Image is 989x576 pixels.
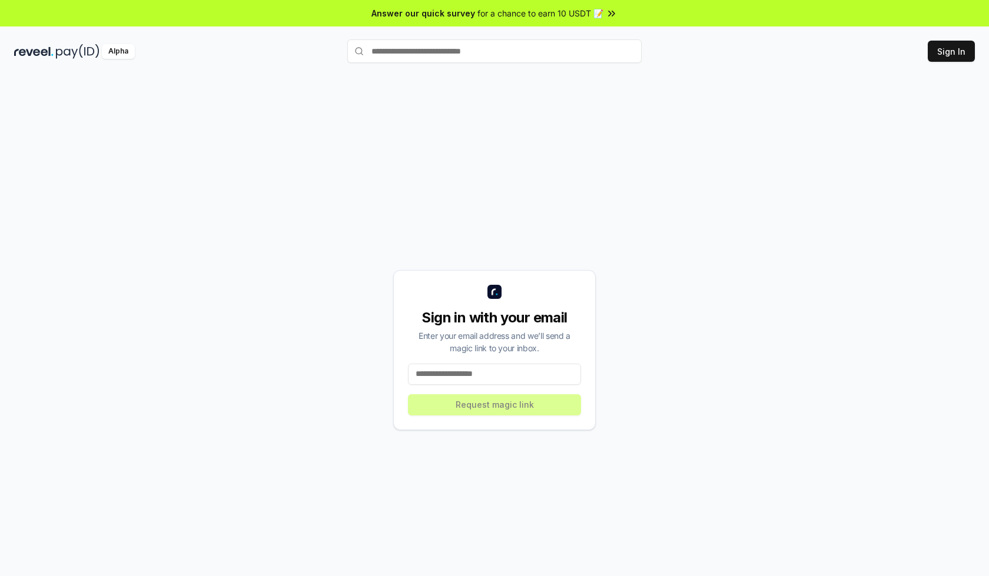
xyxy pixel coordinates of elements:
[408,329,581,354] div: Enter your email address and we’ll send a magic link to your inbox.
[56,44,99,59] img: pay_id
[371,7,475,19] span: Answer our quick survey
[487,285,502,299] img: logo_small
[14,44,54,59] img: reveel_dark
[102,44,135,59] div: Alpha
[408,308,581,327] div: Sign in with your email
[477,7,603,19] span: for a chance to earn 10 USDT 📝
[928,41,975,62] button: Sign In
